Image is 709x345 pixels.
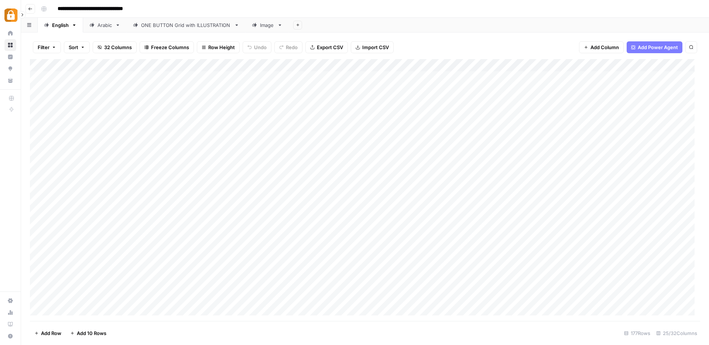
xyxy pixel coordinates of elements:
[4,63,16,75] a: Opportunities
[254,44,267,51] span: Undo
[104,44,132,51] span: 32 Columns
[653,327,700,339] div: 25/32 Columns
[140,41,194,53] button: Freeze Columns
[151,44,189,51] span: Freeze Columns
[141,21,231,29] div: ONE BUTTON Grid with ILLUSTRATION
[4,6,16,24] button: Workspace: Adzz
[4,307,16,318] a: Usage
[93,41,137,53] button: 32 Columns
[579,41,624,53] button: Add Column
[38,18,83,33] a: English
[127,18,246,33] a: ONE BUTTON Grid with ILLUSTRATION
[38,44,49,51] span: Filter
[33,41,61,53] button: Filter
[260,21,274,29] div: Image
[638,44,678,51] span: Add Power Agent
[4,295,16,307] a: Settings
[4,318,16,330] a: Learning Hub
[52,21,69,29] div: English
[208,44,235,51] span: Row Height
[4,8,18,22] img: Adzz Logo
[41,329,61,337] span: Add Row
[621,327,653,339] div: 177 Rows
[30,327,66,339] button: Add Row
[590,44,619,51] span: Add Column
[351,41,394,53] button: Import CSV
[4,51,16,63] a: Insights
[317,44,343,51] span: Export CSV
[243,41,271,53] button: Undo
[83,18,127,33] a: Arabic
[66,327,111,339] button: Add 10 Rows
[627,41,682,53] button: Add Power Agent
[77,329,106,337] span: Add 10 Rows
[362,44,389,51] span: Import CSV
[246,18,289,33] a: Image
[4,27,16,39] a: Home
[4,75,16,86] a: Your Data
[64,41,90,53] button: Sort
[4,39,16,51] a: Browse
[274,41,302,53] button: Redo
[69,44,78,51] span: Sort
[4,330,16,342] button: Help + Support
[286,44,298,51] span: Redo
[305,41,348,53] button: Export CSV
[197,41,240,53] button: Row Height
[97,21,112,29] div: Arabic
